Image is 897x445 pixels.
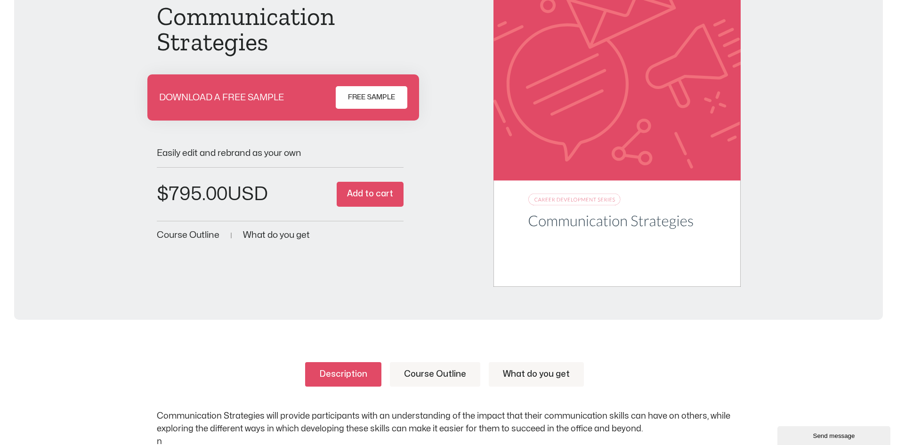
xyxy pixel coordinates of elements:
[305,362,381,387] a: Description
[777,424,892,445] iframe: chat widget
[157,185,227,203] bdi: 795.00
[157,185,169,203] span: $
[159,93,284,102] p: DOWNLOAD A FREE SAMPLE
[489,362,584,387] a: What do you get
[157,4,404,55] h1: Communication Strategies
[337,182,404,207] button: Add to cart
[390,362,480,387] a: Course Outline
[157,149,404,158] p: Easily edit and rebrand as your own
[336,86,407,109] a: FREE SAMPLE
[243,231,310,240] a: What do you get
[157,231,219,240] a: Course Outline
[348,92,395,103] span: FREE SAMPLE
